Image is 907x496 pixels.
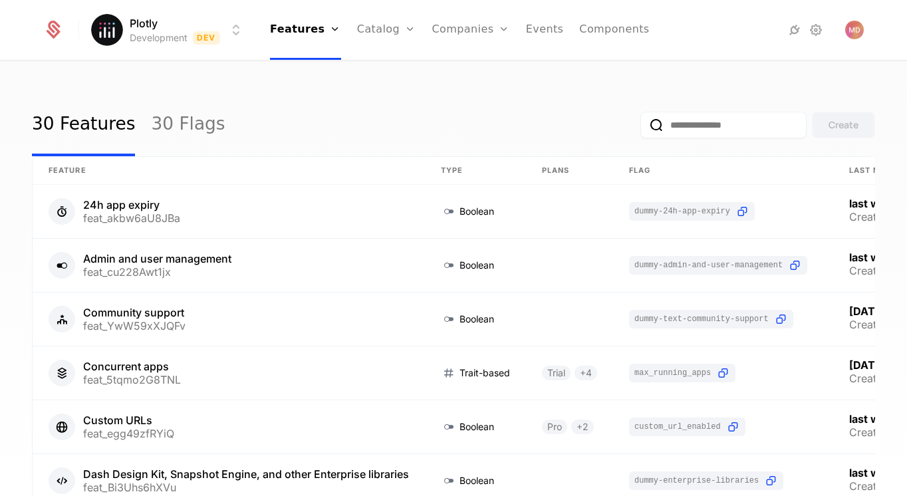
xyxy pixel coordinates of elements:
[812,112,875,138] button: Create
[130,31,188,45] div: Development
[845,21,864,39] button: Open user button
[130,15,158,31] span: Plotly
[526,157,613,185] th: Plans
[91,14,123,46] img: Plotly
[32,94,135,156] a: 30 Features
[829,118,858,132] div: Create
[808,22,824,38] a: Settings
[787,22,803,38] a: Integrations
[95,15,244,45] button: Select environment
[425,157,526,185] th: Type
[151,94,225,156] a: 30 Flags
[845,21,864,39] img: Megan Dyer
[613,157,833,185] th: Flag
[33,157,425,185] th: Feature
[193,31,220,45] span: Dev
